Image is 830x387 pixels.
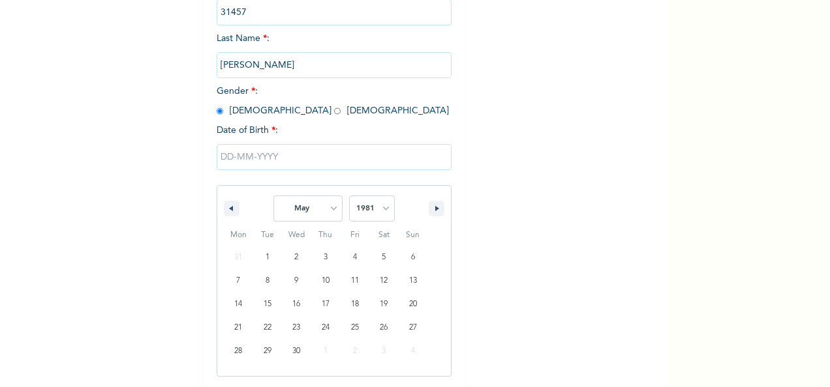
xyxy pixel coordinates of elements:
[253,339,283,363] button: 29
[234,316,242,339] span: 21
[398,225,427,246] span: Sun
[340,269,369,293] button: 11
[322,293,330,316] span: 17
[282,246,311,269] button: 2
[380,269,388,293] span: 12
[253,246,283,269] button: 1
[282,339,311,363] button: 30
[217,87,449,115] span: Gender : [DEMOGRAPHIC_DATA] [DEMOGRAPHIC_DATA]
[311,316,341,339] button: 24
[369,316,399,339] button: 26
[253,316,283,339] button: 22
[351,269,359,293] span: 11
[324,246,328,269] span: 3
[294,269,298,293] span: 9
[234,293,242,316] span: 14
[340,246,369,269] button: 4
[311,269,341,293] button: 10
[411,246,415,269] span: 6
[282,293,311,316] button: 16
[322,316,330,339] span: 24
[382,246,386,269] span: 5
[369,269,399,293] button: 12
[311,225,341,246] span: Thu
[282,225,311,246] span: Wed
[217,52,452,78] input: Enter your last name
[282,269,311,293] button: 9
[409,269,417,293] span: 13
[292,339,300,363] span: 30
[351,316,359,339] span: 25
[253,293,283,316] button: 15
[217,144,452,170] input: DD-MM-YYYY
[369,293,399,316] button: 19
[224,293,253,316] button: 14
[224,269,253,293] button: 7
[253,225,283,246] span: Tue
[292,293,300,316] span: 16
[380,293,388,316] span: 19
[340,293,369,316] button: 18
[311,246,341,269] button: 3
[224,316,253,339] button: 21
[351,293,359,316] span: 18
[253,269,283,293] button: 8
[398,316,427,339] button: 27
[311,293,341,316] button: 17
[322,269,330,293] span: 10
[264,293,271,316] span: 15
[353,246,357,269] span: 4
[266,246,269,269] span: 1
[217,124,278,137] span: Date of Birth :
[234,339,242,363] span: 28
[340,316,369,339] button: 25
[340,225,369,246] span: Fri
[292,316,300,339] span: 23
[224,225,253,246] span: Mon
[266,269,269,293] span: 8
[264,339,271,363] span: 29
[294,246,298,269] span: 2
[224,339,253,363] button: 28
[282,316,311,339] button: 23
[264,316,271,339] span: 22
[236,269,240,293] span: 7
[369,225,399,246] span: Sat
[409,316,417,339] span: 27
[217,34,452,70] span: Last Name :
[380,316,388,339] span: 26
[398,246,427,269] button: 6
[398,293,427,316] button: 20
[369,246,399,269] button: 5
[398,269,427,293] button: 13
[409,293,417,316] span: 20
